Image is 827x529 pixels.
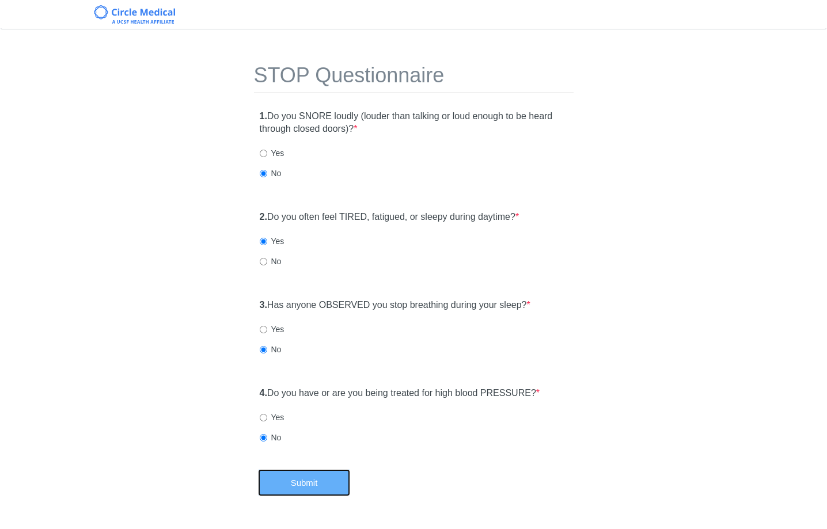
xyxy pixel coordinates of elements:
[260,147,284,159] label: Yes
[260,434,267,442] input: No
[260,324,284,335] label: Yes
[258,469,350,496] button: Submit
[260,326,267,333] input: Yes
[260,412,284,423] label: Yes
[260,299,530,312] label: Has anyone OBSERVED you stop breathing during your sleep?
[260,256,282,267] label: No
[260,387,540,400] label: Do you have or are you being treated for high blood PRESSURE?
[260,346,267,353] input: No
[260,432,282,443] label: No
[260,110,568,136] label: Do you SNORE loudly (louder than talking or loud enough to be heard through closed doors)?
[260,168,282,179] label: No
[94,5,175,24] img: Circle Medical Logo
[260,211,519,224] label: Do you often feel TIRED, fatigued, or sleepy during daytime?
[260,388,267,398] strong: 4.
[260,212,267,222] strong: 2.
[260,344,282,355] label: No
[260,238,267,245] input: Yes
[260,111,267,121] strong: 1.
[260,258,267,265] input: No
[260,300,267,310] strong: 3.
[254,64,574,93] h1: STOP Questionnaire
[260,235,284,247] label: Yes
[260,414,267,421] input: Yes
[260,150,267,157] input: Yes
[260,170,267,177] input: No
